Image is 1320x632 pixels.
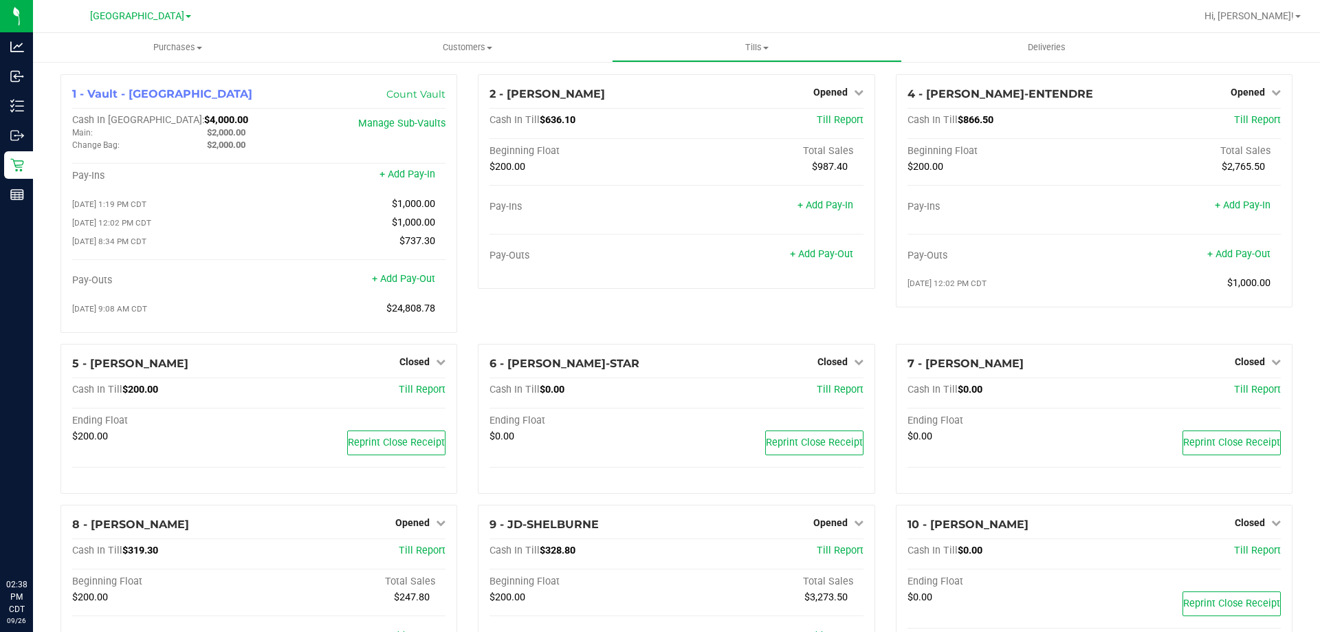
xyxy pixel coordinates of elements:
[817,384,863,395] span: Till Report
[90,10,184,22] span: [GEOGRAPHIC_DATA]
[902,33,1191,62] a: Deliveries
[72,140,120,150] span: Change Bag:
[33,41,322,54] span: Purchases
[14,522,55,563] iframe: Resource center
[907,545,958,556] span: Cash In Till
[399,235,435,247] span: $737.30
[817,114,863,126] a: Till Report
[1215,199,1270,211] a: + Add Pay-In
[72,170,259,182] div: Pay-Ins
[812,161,848,173] span: $987.40
[765,431,863,455] button: Reprint Close Receipt
[348,437,445,448] span: Reprint Close Receipt
[259,576,446,588] div: Total Sales
[72,415,259,427] div: Ending Float
[10,129,24,142] inline-svg: Outbound
[907,357,1024,370] span: 7 - [PERSON_NAME]
[358,118,445,129] a: Manage Sub-Vaults
[907,431,932,442] span: $0.00
[399,384,445,395] a: Till Report
[207,140,245,150] span: $2,000.00
[1183,437,1280,448] span: Reprint Close Receipt
[72,518,189,531] span: 8 - [PERSON_NAME]
[907,250,1094,262] div: Pay-Outs
[394,591,430,603] span: $247.80
[817,356,848,367] span: Closed
[907,161,943,173] span: $200.00
[540,114,575,126] span: $636.10
[204,114,248,126] span: $4,000.00
[1234,545,1281,556] a: Till Report
[6,615,27,626] p: 09/26
[72,218,151,228] span: [DATE] 12:02 PM CDT
[10,99,24,113] inline-svg: Inventory
[907,415,1094,427] div: Ending Float
[958,114,993,126] span: $866.50
[33,33,322,62] a: Purchases
[489,576,676,588] div: Beginning Float
[1227,277,1270,289] span: $1,000.00
[72,357,188,370] span: 5 - [PERSON_NAME]
[395,517,430,528] span: Opened
[392,217,435,228] span: $1,000.00
[322,33,612,62] a: Customers
[489,431,514,442] span: $0.00
[386,303,435,314] span: $24,808.78
[72,199,146,209] span: [DATE] 1:19 PM CDT
[907,384,958,395] span: Cash In Till
[347,431,445,455] button: Reprint Close Receipt
[907,518,1028,531] span: 10 - [PERSON_NAME]
[489,250,676,262] div: Pay-Outs
[1235,517,1265,528] span: Closed
[1094,145,1281,157] div: Total Sales
[958,545,982,556] span: $0.00
[489,145,676,157] div: Beginning Float
[72,87,252,100] span: 1 - Vault - [GEOGRAPHIC_DATA]
[907,576,1094,588] div: Ending Float
[1234,114,1281,126] a: Till Report
[676,145,863,157] div: Total Sales
[813,517,848,528] span: Opened
[958,384,982,395] span: $0.00
[540,384,564,395] span: $0.00
[72,576,259,588] div: Beginning Float
[1183,598,1280,609] span: Reprint Close Receipt
[817,545,863,556] a: Till Report
[72,545,122,556] span: Cash In Till
[907,114,958,126] span: Cash In Till
[72,237,146,246] span: [DATE] 8:34 PM CDT
[399,545,445,556] a: Till Report
[386,88,445,100] a: Count Vault
[10,40,24,54] inline-svg: Analytics
[489,201,676,213] div: Pay-Ins
[10,188,24,201] inline-svg: Reports
[1207,248,1270,260] a: + Add Pay-Out
[766,437,863,448] span: Reprint Close Receipt
[907,591,932,603] span: $0.00
[6,578,27,615] p: 02:38 PM CDT
[323,41,611,54] span: Customers
[489,161,525,173] span: $200.00
[907,279,987,288] span: [DATE] 12:02 PM CDT
[804,591,848,603] span: $3,273.50
[1231,87,1265,98] span: Opened
[676,576,863,588] div: Total Sales
[1234,384,1281,395] a: Till Report
[489,357,639,370] span: 6 - [PERSON_NAME]-STAR
[372,273,435,285] a: + Add Pay-Out
[207,127,245,138] span: $2,000.00
[72,384,122,395] span: Cash In Till
[612,33,901,62] a: Tills
[122,545,158,556] span: $319.30
[122,384,158,395] span: $200.00
[489,591,525,603] span: $200.00
[379,168,435,180] a: + Add Pay-In
[489,87,605,100] span: 2 - [PERSON_NAME]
